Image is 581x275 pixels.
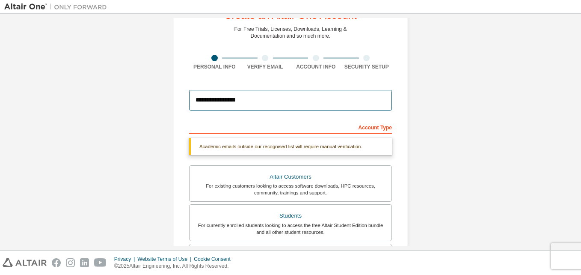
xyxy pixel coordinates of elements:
div: Altair Customers [195,171,386,183]
div: Account Info [290,63,341,70]
div: Account Type [189,120,392,134]
img: linkedin.svg [80,258,89,267]
div: Verify Email [240,63,291,70]
div: For Free Trials, Licenses, Downloads, Learning & Documentation and so much more. [234,26,347,39]
div: For existing customers looking to access software downloads, HPC resources, community, trainings ... [195,182,386,196]
img: Altair One [4,3,111,11]
div: Cookie Consent [194,256,235,263]
img: facebook.svg [52,258,61,267]
img: youtube.svg [94,258,107,267]
div: Create an Altair One Account [224,10,357,21]
div: For currently enrolled students looking to access the free Altair Student Edition bundle and all ... [195,222,386,236]
img: altair_logo.svg [3,258,47,267]
img: instagram.svg [66,258,75,267]
div: Students [195,210,386,222]
div: Website Terms of Use [137,256,194,263]
div: Privacy [114,256,137,263]
div: Academic emails outside our recognised list will require manual verification. [189,138,392,155]
div: Personal Info [189,63,240,70]
div: Security Setup [341,63,392,70]
p: © 2025 Altair Engineering, Inc. All Rights Reserved. [114,263,236,270]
